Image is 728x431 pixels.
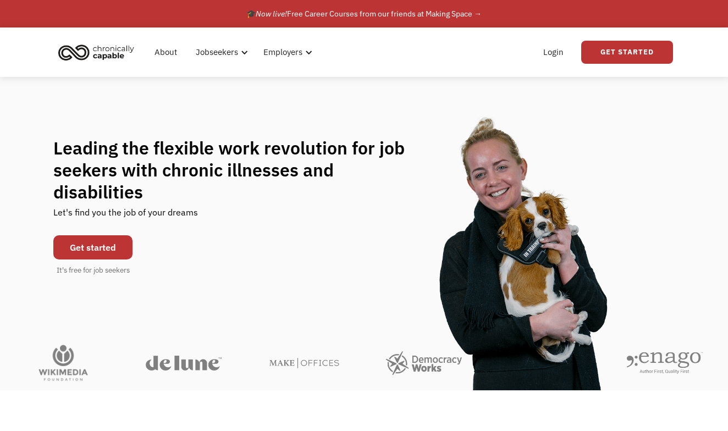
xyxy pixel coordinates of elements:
[55,40,137,64] img: Chronically Capable logo
[148,35,184,70] a: About
[581,41,673,64] a: Get Started
[196,46,238,59] div: Jobseekers
[263,46,302,59] div: Employers
[189,35,251,70] div: Jobseekers
[55,40,142,64] a: home
[537,35,570,70] a: Login
[53,235,133,259] a: Get started
[53,203,198,230] div: Let's find you the job of your dreams
[246,7,482,20] div: 🎓 Free Career Courses from our friends at Making Space →
[257,35,316,70] div: Employers
[57,265,130,276] div: It's free for job seekers
[53,137,426,203] h1: Leading the flexible work revolution for job seekers with chronic illnesses and disabilities
[256,9,287,19] em: Now live!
